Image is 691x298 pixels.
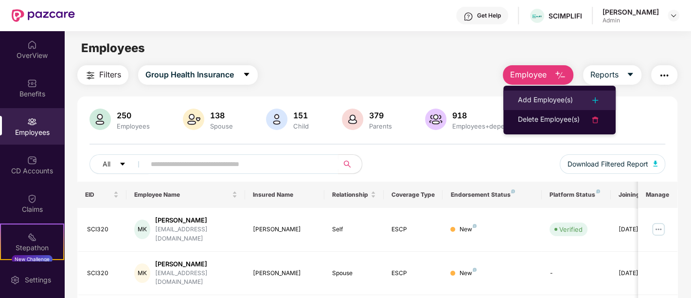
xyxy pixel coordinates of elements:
button: Filters [77,65,128,85]
th: Manage [638,182,677,208]
img: transparent%20(1).png [530,13,544,20]
div: Add Employee(s) [518,94,573,106]
div: [EMAIL_ADDRESS][DOMAIN_NAME] [155,225,237,243]
div: SCIMPLIFI [549,11,582,20]
div: Employees+dependents [450,122,528,130]
span: Employee [510,69,547,81]
img: svg+xml;base64,PHN2ZyB4bWxucz0iaHR0cDovL3d3dy53My5vcmcvMjAwMC9zdmciIHhtbG5zOnhsaW5rPSJodHRwOi8vd3... [89,109,111,130]
span: search [338,160,357,168]
img: svg+xml;base64,PHN2ZyB4bWxucz0iaHR0cDovL3d3dy53My5vcmcvMjAwMC9zdmciIHhtbG5zOnhsaW5rPSJodHRwOi8vd3... [653,161,658,167]
div: 918 [450,111,528,120]
div: ESCP [391,269,435,278]
th: Insured Name [245,182,324,208]
img: svg+xml;base64,PHN2ZyB4bWxucz0iaHR0cDovL3d3dy53My5vcmcvMjAwMC9zdmciIHhtbG5zOnhsaW5rPSJodHRwOi8vd3... [425,109,446,130]
div: Parents [367,122,394,130]
img: svg+xml;base64,PHN2ZyB4bWxucz0iaHR0cDovL3d3dy53My5vcmcvMjAwMC9zdmciIHhtbG5zOnhsaW5rPSJodHRwOi8vd3... [266,109,287,130]
div: Self [332,225,376,234]
div: Employees [115,122,152,130]
div: Stepathon [1,243,63,253]
div: Admin [602,17,659,24]
td: - [542,252,611,296]
img: svg+xml;base64,PHN2ZyBpZD0iSG9tZSIgeG1sbnM9Imh0dHA6Ly93d3cudzMub3JnLzIwMDAvc3ZnIiB3aWR0aD0iMjAiIG... [27,40,37,50]
div: Platform Status [549,191,603,199]
img: svg+xml;base64,PHN2ZyB4bWxucz0iaHR0cDovL3d3dy53My5vcmcvMjAwMC9zdmciIHhtbG5zOnhsaW5rPSJodHRwOi8vd3... [554,70,566,81]
img: svg+xml;base64,PHN2ZyB4bWxucz0iaHR0cDovL3d3dy53My5vcmcvMjAwMC9zdmciIHhtbG5zOnhsaW5rPSJodHRwOi8vd3... [342,109,363,130]
img: New Pazcare Logo [12,9,75,22]
div: 250 [115,111,152,120]
img: svg+xml;base64,PHN2ZyB4bWxucz0iaHR0cDovL3d3dy53My5vcmcvMjAwMC9zdmciIHdpZHRoPSI4IiBoZWlnaHQ9IjgiIH... [473,268,477,272]
div: New Challenge [12,255,53,263]
div: Child [291,122,311,130]
img: svg+xml;base64,PHN2ZyBpZD0iU2V0dGluZy0yMHgyMCIgeG1sbnM9Imh0dHA6Ly93d3cudzMub3JnLzIwMDAvc3ZnIiB3aW... [10,275,20,285]
span: Employees [81,41,145,55]
img: svg+xml;base64,PHN2ZyB4bWxucz0iaHR0cDovL3d3dy53My5vcmcvMjAwMC9zdmciIHdpZHRoPSIyNCIgaGVpZ2h0PSIyNC... [658,70,670,81]
img: manageButton [651,222,666,237]
div: New [459,269,477,278]
img: svg+xml;base64,PHN2ZyB4bWxucz0iaHR0cDovL3d3dy53My5vcmcvMjAwMC9zdmciIHdpZHRoPSI4IiBoZWlnaHQ9IjgiIH... [473,224,477,228]
th: Employee Name [126,182,245,208]
div: [PERSON_NAME] [253,225,317,234]
img: svg+xml;base64,PHN2ZyB4bWxucz0iaHR0cDovL3d3dy53My5vcmcvMjAwMC9zdmciIHhtbG5zOnhsaW5rPSJodHRwOi8vd3... [183,109,204,130]
span: EID [85,191,112,199]
img: svg+xml;base64,PHN2ZyB4bWxucz0iaHR0cDovL3d3dy53My5vcmcvMjAwMC9zdmciIHdpZHRoPSIyMSIgaGVpZ2h0PSIyMC... [27,232,37,242]
div: [PERSON_NAME] [602,7,659,17]
span: Employee Name [134,191,230,199]
span: Group Health Insurance [145,69,234,81]
th: Relationship [324,182,384,208]
span: caret-down [119,161,126,168]
div: 151 [291,111,311,120]
div: [DATE] [619,225,662,234]
div: SCI320 [87,225,119,234]
div: [PERSON_NAME] [155,260,237,269]
div: Get Help [477,12,501,19]
th: Joining Date [611,182,670,208]
span: Filters [99,69,121,81]
span: Download Filtered Report [567,159,648,169]
div: ESCP [391,225,435,234]
img: svg+xml;base64,PHN2ZyBpZD0iQmVuZWZpdHMiIHhtbG5zPSJodHRwOi8vd3d3LnczLm9yZy8yMDAwL3N2ZyIgd2lkdGg9Ij... [27,78,37,88]
div: Verified [559,224,583,234]
div: Delete Employee(s) [518,114,580,126]
button: Allcaret-down [89,154,149,174]
img: svg+xml;base64,PHN2ZyBpZD0iSGVscC0zMngzMiIgeG1sbnM9Imh0dHA6Ly93d3cudzMub3JnLzIwMDAvc3ZnIiB3aWR0aD... [463,12,473,21]
span: Relationship [332,191,369,199]
div: [PERSON_NAME] [253,269,317,278]
img: svg+xml;base64,PHN2ZyB4bWxucz0iaHR0cDovL3d3dy53My5vcmcvMjAwMC9zdmciIHdpZHRoPSIyNCIgaGVpZ2h0PSIyNC... [589,114,601,126]
img: svg+xml;base64,PHN2ZyBpZD0iQ2xhaW0iIHhtbG5zPSJodHRwOi8vd3d3LnczLm9yZy8yMDAwL3N2ZyIgd2lkdGg9IjIwIi... [27,194,37,204]
div: Settings [22,275,54,285]
span: All [103,159,110,169]
div: Spouse [332,269,376,278]
div: MK [134,220,150,239]
th: EID [77,182,127,208]
button: Reportscaret-down [583,65,641,85]
div: [DATE] [619,269,662,278]
img: svg+xml;base64,PHN2ZyB4bWxucz0iaHR0cDovL3d3dy53My5vcmcvMjAwMC9zdmciIHdpZHRoPSIyNCIgaGVpZ2h0PSIyNC... [589,94,601,106]
div: MK [134,263,150,283]
img: svg+xml;base64,PHN2ZyBpZD0iQ0RfQWNjb3VudHMiIGRhdGEtbmFtZT0iQ0QgQWNjb3VudHMiIHhtbG5zPSJodHRwOi8vd3... [27,155,37,165]
button: Employee [503,65,573,85]
button: Download Filtered Report [560,154,666,174]
button: Group Health Insurancecaret-down [138,65,258,85]
div: New [459,225,477,234]
img: svg+xml;base64,PHN2ZyB4bWxucz0iaHR0cDovL3d3dy53My5vcmcvMjAwMC9zdmciIHdpZHRoPSI4IiBoZWlnaHQ9IjgiIH... [511,189,515,193]
span: caret-down [243,71,250,79]
span: caret-down [626,71,634,79]
div: SCI320 [87,269,119,278]
img: svg+xml;base64,PHN2ZyB4bWxucz0iaHR0cDovL3d3dy53My5vcmcvMjAwMC9zdmciIHdpZHRoPSIyNCIgaGVpZ2h0PSIyNC... [85,70,96,81]
img: svg+xml;base64,PHN2ZyB4bWxucz0iaHR0cDovL3d3dy53My5vcmcvMjAwMC9zdmciIHdpZHRoPSI4IiBoZWlnaHQ9IjgiIH... [596,189,600,193]
div: [PERSON_NAME] [155,216,237,225]
div: [EMAIL_ADDRESS][DOMAIN_NAME] [155,269,237,287]
div: 138 [208,111,235,120]
button: search [338,154,362,174]
div: 379 [367,111,394,120]
div: Spouse [208,122,235,130]
th: Coverage Type [384,182,443,208]
div: Endorsement Status [450,191,533,199]
img: svg+xml;base64,PHN2ZyBpZD0iRW1wbG95ZWVzIiB4bWxucz0iaHR0cDovL3d3dy53My5vcmcvMjAwMC9zdmciIHdpZHRoPS... [27,117,37,127]
img: svg+xml;base64,PHN2ZyBpZD0iRHJvcGRvd24tMzJ4MzIiIHhtbG5zPSJodHRwOi8vd3d3LnczLm9yZy8yMDAwL3N2ZyIgd2... [670,12,677,19]
span: Reports [590,69,619,81]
